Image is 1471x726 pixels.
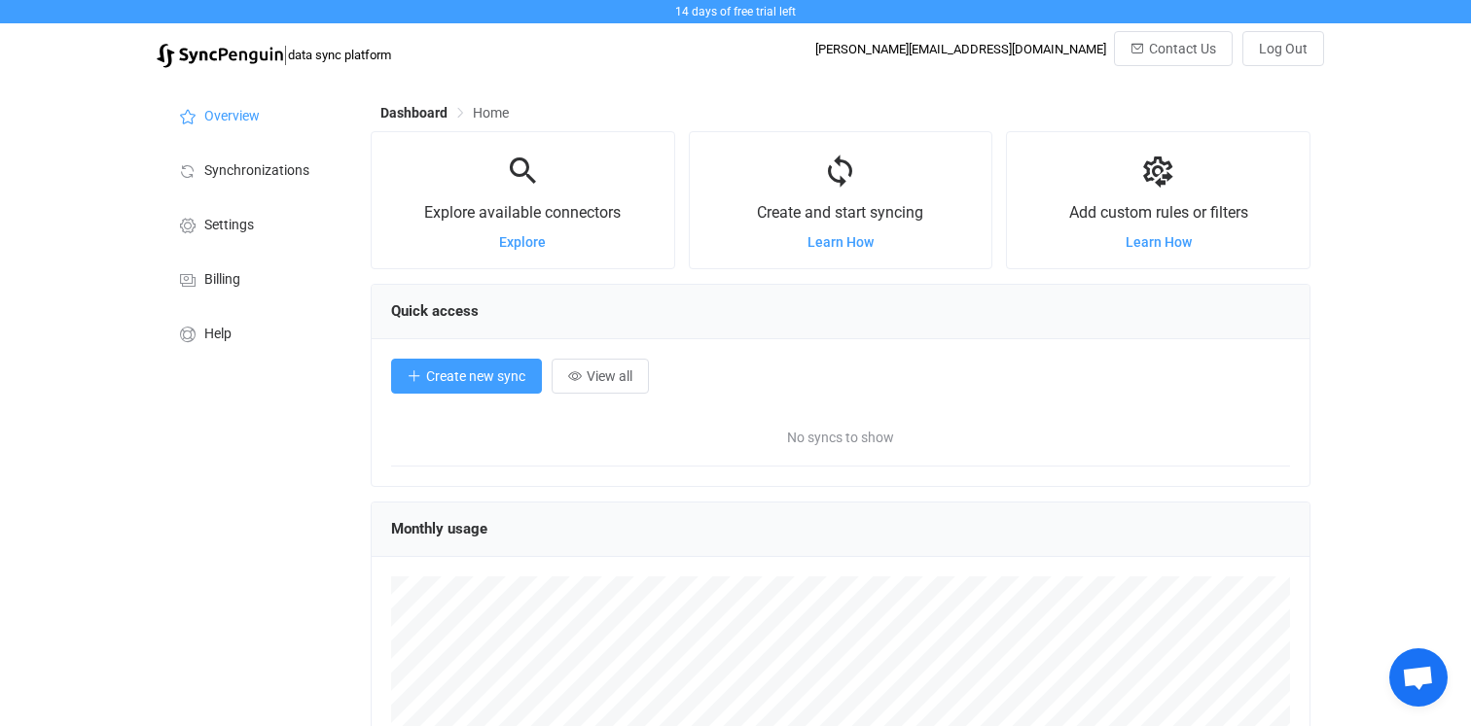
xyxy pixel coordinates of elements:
a: Help [157,305,351,360]
button: Create new sync [391,359,542,394]
span: Dashboard [380,105,448,121]
div: Breadcrumb [380,106,509,120]
span: | [283,41,288,68]
span: Contact Us [1149,41,1216,56]
span: Overview [204,109,260,124]
span: View all [587,368,632,384]
img: syncpenguin.svg [157,44,283,68]
a: |data sync platform [157,41,391,68]
span: Monthly usage [391,520,487,537]
a: Overview [157,87,351,142]
span: data sync platform [288,48,391,62]
span: Settings [204,218,254,233]
span: Explore available connectors [424,203,621,222]
a: Settings [157,196,351,251]
span: Home [473,105,509,121]
span: Billing [204,272,240,288]
a: Learn How [807,234,874,250]
span: Quick access [391,302,479,320]
button: View all [552,359,649,394]
a: Synchronizations [157,142,351,196]
span: Create new sync [426,368,525,384]
button: Contact Us [1114,31,1233,66]
div: Open chat [1389,648,1448,707]
a: Learn How [1126,234,1192,250]
a: Explore [499,234,546,250]
a: Billing [157,251,351,305]
span: Create and start syncing [757,203,923,222]
span: No syncs to show [616,408,1065,467]
span: Add custom rules or filters [1069,203,1248,222]
button: Log Out [1242,31,1324,66]
span: Synchronizations [204,163,309,179]
span: 14 days of free trial left [675,5,796,18]
span: Help [204,327,232,342]
span: Log Out [1259,41,1308,56]
div: [PERSON_NAME][EMAIL_ADDRESS][DOMAIN_NAME] [815,42,1106,56]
